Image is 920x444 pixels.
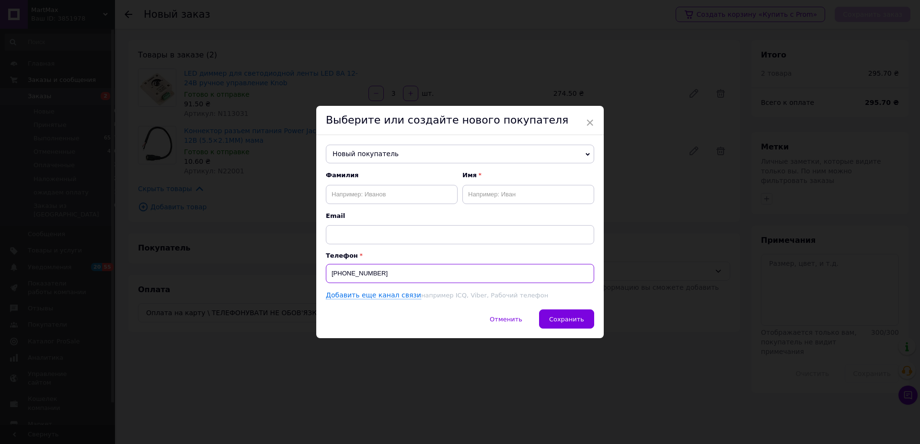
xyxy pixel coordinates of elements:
input: Например: Иван [462,185,594,204]
input: Например: Иванов [326,185,458,204]
button: Сохранить [539,309,594,329]
a: Добавить еще канал связи [326,291,421,299]
input: +38 096 0000000 [326,264,594,283]
p: Телефон [326,252,594,259]
span: Фамилия [326,171,458,180]
span: Имя [462,171,594,180]
div: Выберите или создайте нового покупателя [316,106,604,135]
span: например ICQ, Viber, Рабочий телефон [421,292,548,299]
button: Отменить [480,309,532,329]
span: Email [326,212,594,220]
span: × [586,114,594,131]
span: Сохранить [549,316,584,323]
span: Отменить [490,316,522,323]
span: Новый покупатель [326,145,594,164]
